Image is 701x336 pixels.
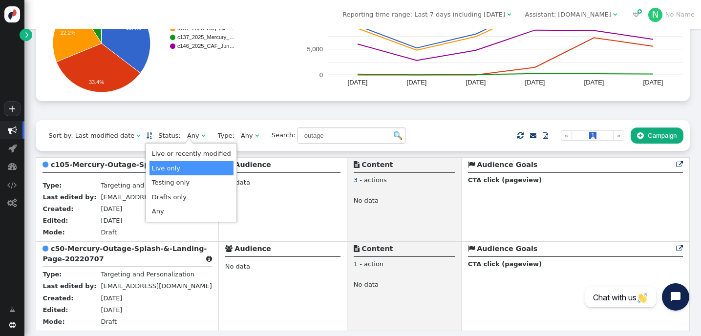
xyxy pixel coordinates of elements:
[584,79,604,86] text: [DATE]
[101,294,122,302] span: [DATE]
[525,10,611,20] div: Assistant: [DOMAIN_NAME]
[42,294,73,302] b: Created:
[643,79,663,86] text: [DATE]
[477,161,537,168] b: Audience Goals
[177,34,234,40] text: c137_2025_Mercury_…
[354,161,360,168] span: 
[206,255,212,262] span: 
[255,132,259,139] span: 
[468,161,475,168] span: 
[407,79,427,86] text: [DATE]
[147,132,152,139] a: 
[4,6,21,22] img: logo-icon.svg
[468,245,475,252] span: 
[187,131,199,141] div: Any
[101,193,212,201] span: [EMAIL_ADDRESS][DOMAIN_NAME]
[613,11,617,18] span: 
[354,281,379,291] span: No data
[42,245,48,252] span: 
[631,127,683,144] button: Campaign
[225,179,250,186] span: No data
[89,79,104,85] text: 33.4%
[42,182,62,189] b: Type:
[633,11,640,18] span: 
[42,205,73,212] b: Created:
[613,130,624,141] a: »
[468,176,542,184] b: CTA click (pageview)
[7,198,17,208] span: 
[589,132,596,139] span: 1
[61,30,76,36] text: 22.2%
[42,245,207,263] b: c50-Mercury-Outage-Splash-&-Landing-Page-20220707
[147,132,152,139] span: Sorted in descending order
[3,301,21,318] a: 
[149,190,234,205] td: Drafts only
[394,131,402,140] img: icon_search.png
[4,101,21,116] a: +
[42,271,62,278] b: Type:
[8,126,17,135] span: 
[149,147,234,161] td: Live or recently modified
[225,263,250,270] span: No data
[477,245,537,252] b: Audience Goals
[149,204,234,219] td: Any
[354,197,379,207] span: No data
[8,144,17,153] span: 
[354,260,358,268] span: 1
[7,180,17,189] span: 
[8,162,17,171] span: 
[136,132,140,139] span: 
[342,11,505,18] span: Reporting time range: Last 7 days including [DATE]
[265,131,296,139] span: Search:
[20,29,32,41] a: 
[360,176,387,184] span: - actions
[201,132,205,139] span: 
[149,161,234,176] td: Live only
[536,127,554,144] a: 
[9,322,16,328] span: 
[48,131,134,141] div: Sort by: Last modified date
[241,131,253,141] div: Any
[648,8,663,22] div: N
[507,11,511,18] span: 
[234,161,271,168] b: Audience
[126,25,141,31] text: 35.4%
[101,182,194,189] span: Targeting and Personalization
[25,30,29,40] span: 
[51,161,210,168] b: c105-Mercury-Outage-Splash-Page-2023
[561,130,572,141] a: «
[297,127,405,144] input: Find in name/description/rules
[361,161,393,168] b: Content
[360,260,383,268] span: - action
[9,305,15,315] span: 
[466,79,486,86] text: [DATE]
[177,25,234,31] text: c151_2025_Acq_All_…
[676,161,683,168] span: 
[525,79,545,86] text: [DATE]
[101,271,194,278] span: Targeting and Personalization
[319,71,323,79] text: 0
[637,132,643,139] span: 
[152,131,181,141] span: Status:
[149,175,234,190] td: Testing only
[42,282,96,290] b: Last edited by:
[361,245,393,252] b: Content
[234,245,271,252] b: Audience
[348,79,368,86] text: [DATE]
[543,132,548,139] span: 
[177,43,234,49] text: c146_2025_CAF_Jun…
[42,161,48,168] span: 
[354,245,360,252] span: 
[676,245,683,252] span: 
[517,130,524,141] span: 
[530,132,536,139] a: 
[307,45,323,53] text: 5,000
[42,193,96,201] b: Last edited by:
[101,282,212,290] span: [EMAIL_ADDRESS][DOMAIN_NAME]
[354,176,358,184] span: 3
[648,11,695,18] a: NNo Name
[468,260,542,268] b: CTA click (pageview)
[101,205,122,212] span: [DATE]
[676,245,683,252] a: 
